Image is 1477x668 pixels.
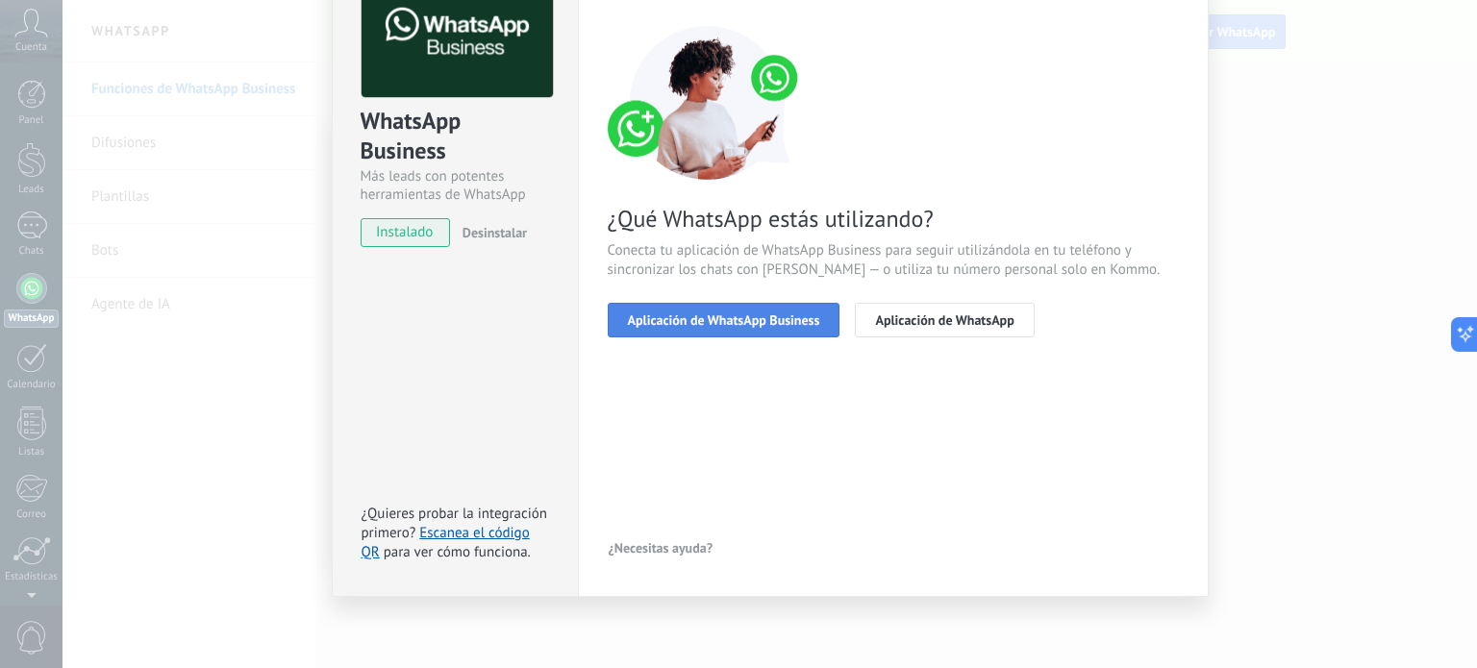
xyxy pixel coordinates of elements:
div: Más leads con potentes herramientas de WhatsApp [361,167,550,204]
button: Aplicación de WhatsApp Business [608,303,840,337]
span: para ver cómo funciona. [384,543,531,561]
span: ¿Necesitas ayuda? [609,541,713,555]
button: Desinstalar [455,218,527,247]
span: Desinstalar [463,224,527,241]
span: Aplicación de WhatsApp [875,313,1014,327]
span: ¿Qué WhatsApp estás utilizando? [608,204,1179,234]
span: ¿Quieres probar la integración primero? [362,505,548,542]
a: Escanea el código QR [362,524,530,561]
span: Conecta tu aplicación de WhatsApp Business para seguir utilizándola en tu teléfono y sincronizar ... [608,241,1179,280]
div: WhatsApp Business [361,106,550,167]
span: instalado [362,218,449,247]
img: connect number [608,26,810,180]
button: ¿Necesitas ayuda? [608,533,714,562]
span: Aplicación de WhatsApp Business [628,313,820,327]
button: Aplicación de WhatsApp [855,303,1034,337]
